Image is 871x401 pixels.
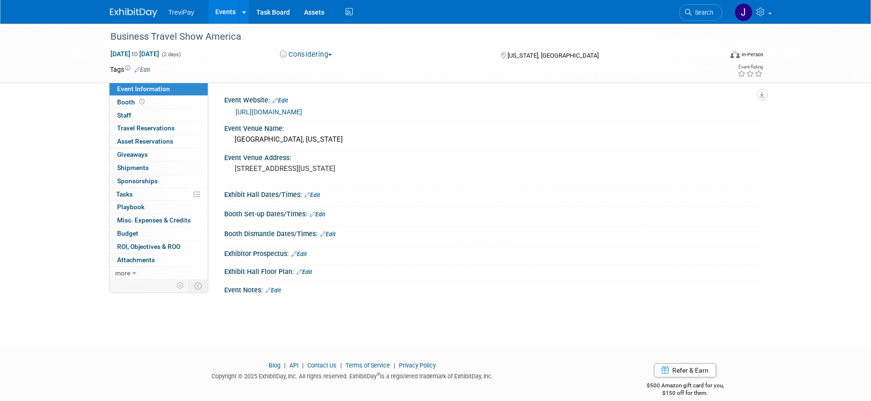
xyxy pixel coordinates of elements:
img: ExhibitDay [110,8,157,17]
a: Edit [272,97,288,104]
a: Contact Us [307,362,337,369]
a: Staff [110,109,208,122]
a: Misc. Expenses & Credits [110,214,208,227]
div: In-Person [741,51,763,58]
a: Event Information [110,83,208,95]
span: Search [692,9,713,16]
a: Edit [291,251,307,257]
a: Edit [265,287,281,294]
a: Giveaways [110,148,208,161]
div: [GEOGRAPHIC_DATA], [US_STATE] [231,132,754,147]
span: [US_STATE], [GEOGRAPHIC_DATA] [507,52,599,59]
span: Shipments [117,164,149,171]
span: more [115,269,130,277]
a: Edit [135,67,150,73]
a: Tasks [110,188,208,201]
td: Toggle Event Tabs [188,280,208,292]
span: | [282,362,288,369]
a: Asset Reservations [110,135,208,148]
a: Search [679,4,722,21]
span: | [391,362,397,369]
a: Edit [296,269,312,275]
a: Shipments [110,162,208,174]
a: Refer & Earn [654,363,716,377]
span: | [338,362,344,369]
pre: [STREET_ADDRESS][US_STATE] [235,164,438,173]
a: Terms of Service [346,362,390,369]
a: Playbook [110,201,208,213]
button: Considering [277,50,336,60]
div: Booth Dismantle Dates/Times: [224,227,761,239]
span: Budget [117,230,138,237]
span: ROI, Objectives & ROO [117,243,180,250]
span: Asset Reservations [117,137,173,145]
span: [DATE] [DATE] [110,50,160,58]
a: Blog [269,362,280,369]
span: Travel Reservations [117,124,175,132]
span: Booth [117,98,146,106]
span: Sponsorships [117,177,158,185]
a: ROI, Objectives & ROO [110,240,208,253]
td: Tags [110,65,150,74]
span: Booth not reserved yet [137,98,146,105]
span: Staff [117,111,131,119]
div: Event Rating [737,65,763,69]
a: Edit [320,231,336,238]
a: Privacy Policy [399,362,436,369]
div: $150 off for them. [609,389,761,397]
div: Copyright © 2025 ExhibitDay, Inc. All rights reserved. ExhibitDay is a registered trademark of Ex... [110,370,595,381]
a: Edit [304,192,320,198]
div: Exhibit Hall Floor Plan: [224,264,761,277]
span: Tasks [116,190,133,198]
div: Event Format [667,49,764,63]
a: more [110,267,208,280]
div: $500 Amazon gift card for you, [609,375,761,397]
sup: ® [377,372,380,377]
a: [URL][DOMAIN_NAME] [236,108,302,116]
div: Event Venue Address: [224,151,761,162]
div: Event Website: [224,93,761,105]
img: Jim Salerno [735,3,753,21]
span: Attachments [117,256,155,264]
span: TreviPay [169,9,194,16]
a: Sponsorships [110,175,208,188]
div: Event Notes: [224,283,761,295]
a: Travel Reservations [110,122,208,135]
td: Personalize Event Tab Strip [172,280,189,292]
span: Giveaways [117,151,148,158]
div: Exhibit Hall Dates/Times: [224,188,761,200]
span: (2 days) [161,51,181,58]
div: Exhibitor Prospectus: [224,247,761,259]
a: API [289,362,298,369]
span: Event Information [117,85,170,93]
a: Attachments [110,254,208,266]
a: Budget [110,227,208,240]
a: Booth [110,96,208,109]
img: Format-Inperson.png [730,51,740,58]
span: | [300,362,306,369]
span: Playbook [117,203,144,211]
span: Misc. Expenses & Credits [117,216,191,224]
div: Booth Set-up Dates/Times: [224,207,761,219]
div: Event Venue Name: [224,121,761,133]
div: Business Travel Show America [107,28,708,45]
span: to [130,50,139,58]
a: Edit [310,211,325,218]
